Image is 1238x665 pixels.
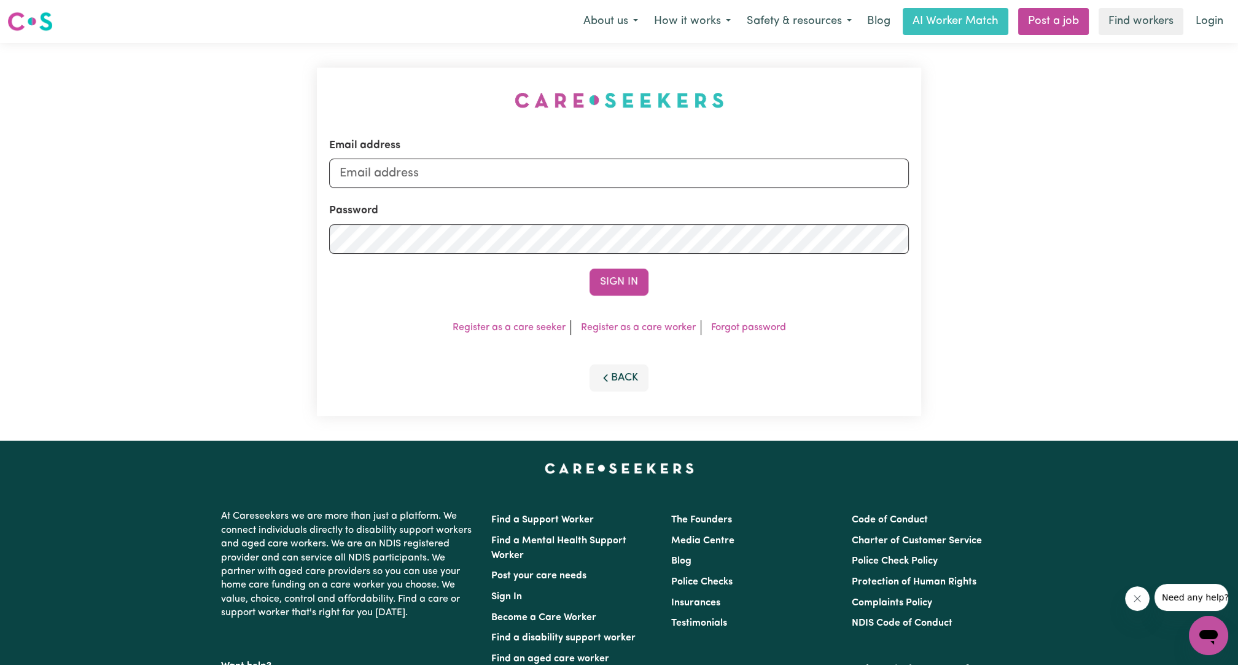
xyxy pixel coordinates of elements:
a: Find a disability support worker [491,633,636,643]
a: Login [1188,8,1231,35]
iframe: Button to launch messaging window [1189,616,1228,655]
a: Find a Mental Health Support Worker [491,536,626,561]
a: Police Checks [671,577,733,587]
a: Protection of Human Rights [852,577,976,587]
a: Find an aged care worker [491,654,609,664]
a: Blog [671,556,691,566]
a: Code of Conduct [852,515,928,525]
a: Register as a care worker [581,323,696,332]
a: Forgot password [711,323,786,332]
label: Email address [329,138,400,154]
a: Post a job [1018,8,1089,35]
button: Safety & resources [739,9,860,34]
img: Careseekers logo [7,10,53,33]
a: Insurances [671,598,720,608]
p: At Careseekers we are more than just a platform. We connect individuals directly to disability su... [221,505,477,624]
a: Post your care needs [491,571,586,581]
a: Media Centre [671,536,734,546]
a: Careseekers home page [545,463,694,473]
iframe: Message from company [1154,584,1228,611]
a: Find workers [1099,8,1183,35]
button: Sign In [590,269,648,296]
button: How it works [646,9,739,34]
a: Blog [860,8,898,35]
a: The Founders [671,515,732,525]
button: Back [590,364,648,392]
button: About us [575,9,646,34]
span: Need any help? [7,9,74,18]
a: NDIS Code of Conduct [852,618,952,628]
a: Careseekers logo [7,7,53,36]
a: AI Worker Match [903,8,1008,35]
a: Become a Care Worker [491,613,596,623]
label: Password [329,203,378,219]
a: Charter of Customer Service [852,536,982,546]
a: Register as a care seeker [453,323,566,332]
a: Find a Support Worker [491,515,594,525]
a: Complaints Policy [852,598,932,608]
a: Testimonials [671,618,727,628]
a: Police Check Policy [852,556,938,566]
input: Email address [329,159,909,188]
iframe: Close message [1125,586,1150,611]
a: Sign In [491,592,522,602]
